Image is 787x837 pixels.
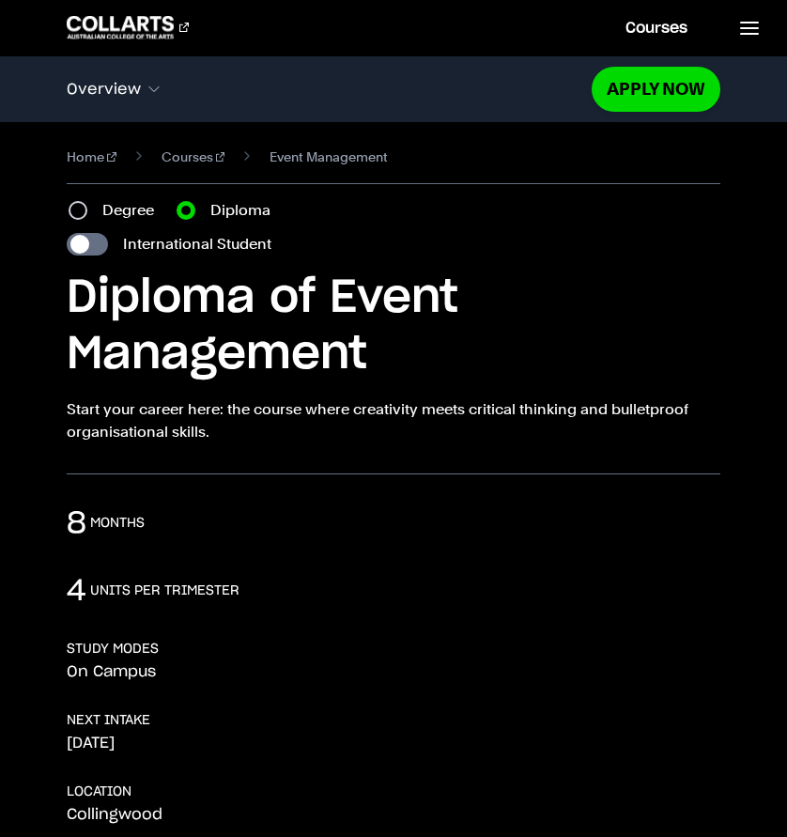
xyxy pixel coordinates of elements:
span: Overview [67,81,141,98]
p: [DATE] [67,734,115,752]
p: Collingwood [67,805,162,824]
h3: STUDY MODES [67,640,159,659]
label: Diploma [210,199,282,222]
a: Apply Now [592,67,720,111]
button: Overview [67,70,592,109]
a: Home [67,146,116,168]
label: Degree [102,199,165,222]
h3: NEXT INTAKE [67,711,150,730]
h3: units per trimester [90,581,239,600]
div: Go to homepage [67,16,189,39]
p: On Campus [67,662,156,681]
h3: months [90,514,145,533]
p: 8 [67,504,86,542]
p: 4 [67,572,86,610]
label: International Student [123,233,271,256]
p: Start your career here: the course where creativity meets critical thinking and bulletproof organ... [67,398,720,443]
a: Courses [162,146,225,168]
h3: LOCATION [67,783,131,801]
span: Event Management [270,146,388,168]
h1: Diploma of Event Management [67,271,720,383]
